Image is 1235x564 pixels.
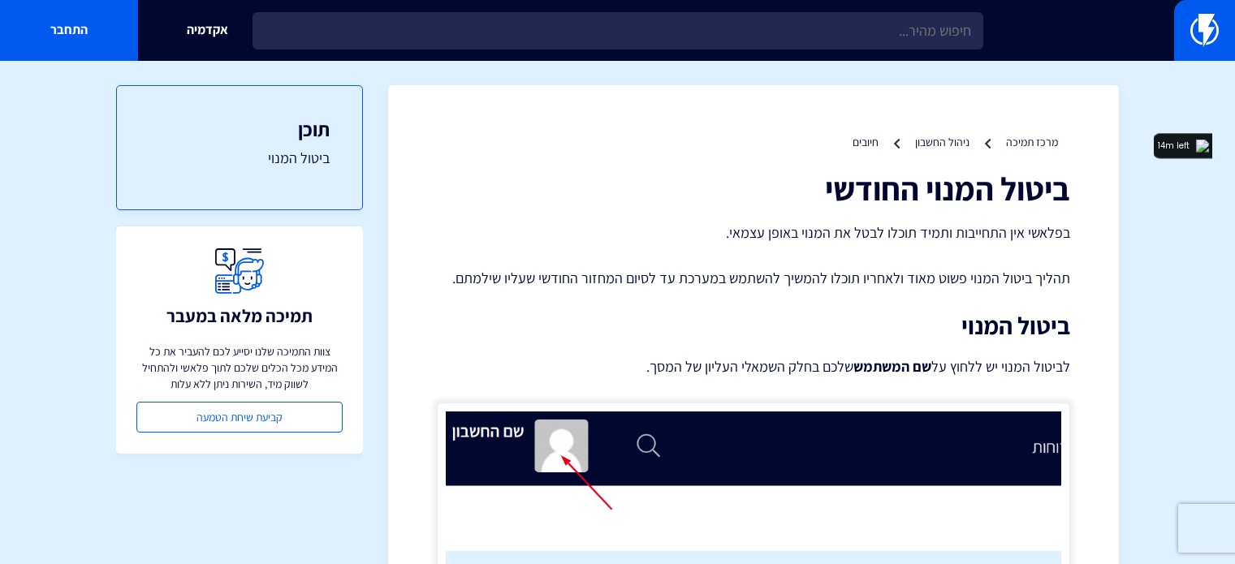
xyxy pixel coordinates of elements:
a: קביעת שיחת הטמעה [136,402,343,433]
h3: תמיכה מלאה במעבר [166,306,313,325]
p: צוות התמיכה שלנו יסייע לכם להעביר את כל המידע מכל הכלים שלכם לתוך פלאשי ולהתחיל לשווק מיד, השירות... [136,343,343,392]
a: מרכז תמיכה [1006,135,1058,149]
img: logo [1196,140,1209,153]
h2: ביטול המנוי [437,312,1070,339]
p: תהליך ביטול המנוי פשוט מאוד ולאחריו תוכלו להמשיך להשתמש במערכת עד לסיום המחזור החודשי שעליו שילמתם. [437,268,1070,289]
a: ניהול החשבון [915,135,969,149]
p: בפלאשי אין התחייבות ותמיד תוכלו לבטל את המנוי באופן עצמאי. [437,222,1070,243]
div: 14m left [1158,140,1190,153]
h3: תוכן [149,118,330,140]
input: חיפוש מהיר... [253,12,983,50]
strong: שם המשתמש [853,357,931,376]
h1: ביטול המנוי החודשי [437,170,1070,206]
a: ביטול המנוי [149,148,330,169]
p: לביטול המנוי יש ללחוץ על שלכם בחלק השמאלי העליון של המסך. [437,355,1070,378]
a: חיובים [853,135,879,149]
